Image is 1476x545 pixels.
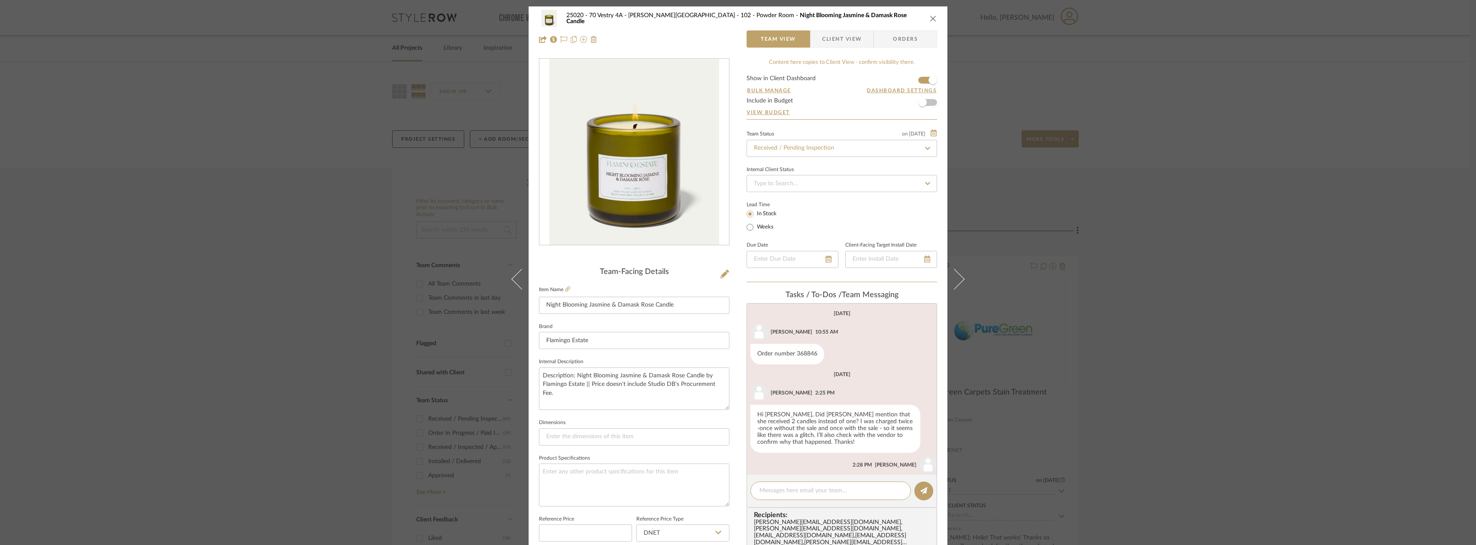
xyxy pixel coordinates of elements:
[747,175,937,192] input: Type to Search…
[834,371,850,377] div: [DATE]
[815,389,835,397] div: 2:25 PM
[761,30,796,48] span: Team View
[747,251,838,268] input: Enter Due Date
[747,58,937,67] div: Content here copies to Client View - confirm visibility there.
[755,210,777,218] label: In Stock
[845,251,937,268] input: Enter Install Date
[750,344,824,364] div: Order number 368846
[883,30,927,48] span: Orders
[539,286,570,293] label: Item Name
[908,131,926,137] span: [DATE]
[566,12,907,24] span: Night Blooming Jasmine & Damask Rose Candle
[566,12,741,18] span: 25020 - 70 Vestry 4A - [PERSON_NAME][GEOGRAPHIC_DATA]
[539,456,590,461] label: Product Specifications
[902,131,908,136] span: on
[750,384,768,401] img: user_avatar.png
[822,30,862,48] span: Client View
[747,291,937,300] div: team Messaging
[747,168,794,172] div: Internal Client Status
[815,328,838,336] div: 10:55 AM
[539,332,729,349] input: Enter Brand
[747,132,774,136] div: Team Status
[834,310,850,316] div: [DATE]
[866,87,937,94] button: Dashboard Settings
[539,59,729,245] div: 0
[539,517,574,521] label: Reference Price
[929,15,937,22] button: close
[539,325,553,329] label: Brand
[747,109,937,116] a: View Budget
[539,10,560,27] img: 2d930035-06fd-4d89-aaf5-5fdff621c0dd_48x40.jpg
[771,328,812,336] div: [PERSON_NAME]
[754,511,933,519] span: Recipients:
[539,268,729,277] div: Team-Facing Details
[539,360,584,364] label: Internal Description
[549,59,719,245] img: 2d930035-06fd-4d89-aaf5-5fdff621c0dd_436x436.jpg
[747,87,792,94] button: Bulk Manage
[750,323,768,340] img: user_avatar.png
[755,223,774,231] label: Weeks
[786,291,842,299] span: Tasks / To-Dos /
[919,456,937,473] img: user_avatar.png
[750,405,920,453] div: Hi [PERSON_NAME], Did [PERSON_NAME] mention that she received 2 candles instead of one? I was cha...
[747,208,791,232] mat-radio-group: Select item type
[845,243,916,247] label: Client-Facing Target Install Date
[741,12,800,18] span: 102 - Powder Room
[539,428,729,446] input: Enter the dimensions of this item
[771,389,812,397] div: [PERSON_NAME]
[636,517,684,521] label: Reference Price Type
[747,243,768,247] label: Due Date
[539,421,566,425] label: Dimensions
[590,36,597,43] img: Remove from project
[539,297,729,314] input: Enter Item Name
[875,461,916,469] div: [PERSON_NAME]
[853,461,872,469] div: 2:28 PM
[747,201,791,208] label: Lead Time
[747,140,937,157] input: Type to Search…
